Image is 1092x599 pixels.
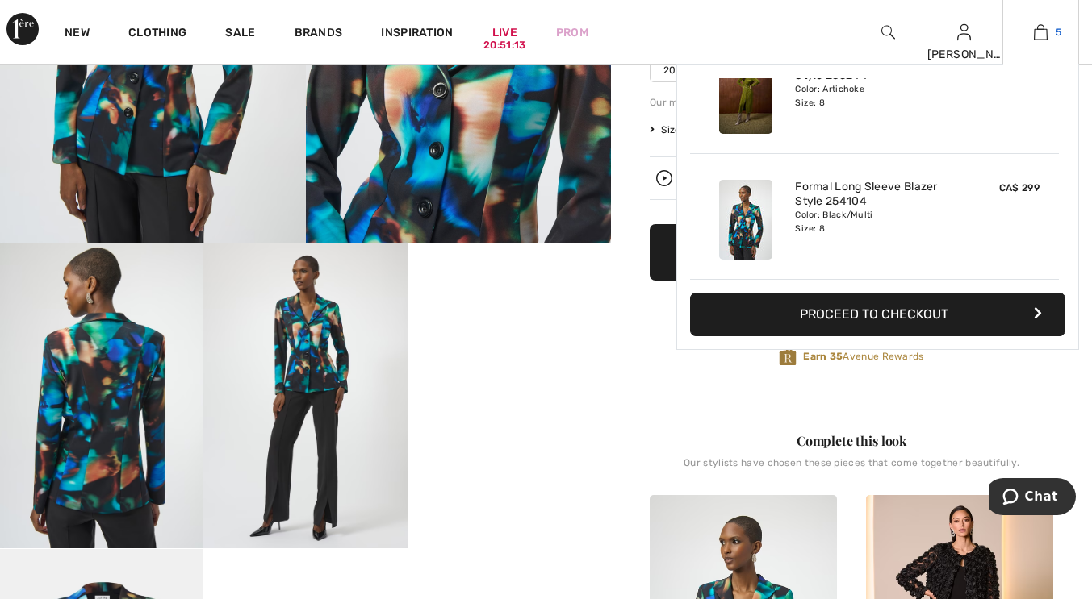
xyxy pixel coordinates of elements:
[1003,23,1078,42] a: 5
[225,26,255,43] a: Sale
[1056,25,1061,40] span: 5
[650,431,1053,451] div: Complete this look
[795,83,954,109] div: Color: Artichoke Size: 8
[381,26,453,43] span: Inspiration
[719,180,772,260] img: Formal Long Sleeve Blazer Style 254104
[556,24,588,41] a: Prom
[957,24,971,40] a: Sign In
[656,170,672,186] img: Watch the replay
[203,243,407,548] img: Formal Long Sleeve Blazer Style 254104. 4
[650,123,710,137] span: Size Guide
[999,182,1040,193] span: CA$ 299
[803,349,923,364] span: Avenue Rewards
[1034,23,1048,42] img: My Bag
[795,209,954,235] div: Color: Black/Multi Size: 8
[65,26,90,43] a: New
[408,243,611,345] video: Your browser does not support the video tag.
[650,457,1053,481] div: Our stylists have chosen these pieces that come together beautifully.
[779,346,797,368] img: Avenue Rewards
[483,38,525,53] div: 20:51:13
[492,24,517,41] a: Live20:51:13
[927,46,1002,63] div: [PERSON_NAME]
[881,23,895,42] img: search the website
[295,26,343,43] a: Brands
[989,478,1076,518] iframe: Opens a widget where you can chat to one of our agents
[650,324,1053,346] div: or 4 payments ofCA$ 74.75withSezzle Click to learn more about Sezzle
[803,351,843,362] strong: Earn 35
[128,26,186,43] a: Clothing
[650,95,1053,110] div: Our model is 5'9"/175 cm and wears a size 6.
[957,23,971,42] img: My Info
[6,13,39,45] img: 1ère Avenue
[650,324,1053,340] div: or 4 payments of with
[650,224,1053,281] button: Add to Bag
[719,54,772,134] img: Midi Wrap Dress with Belt Style 253244
[690,293,1065,336] button: Proceed to Checkout
[795,180,954,209] a: Formal Long Sleeve Blazer Style 254104
[650,58,690,82] span: 20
